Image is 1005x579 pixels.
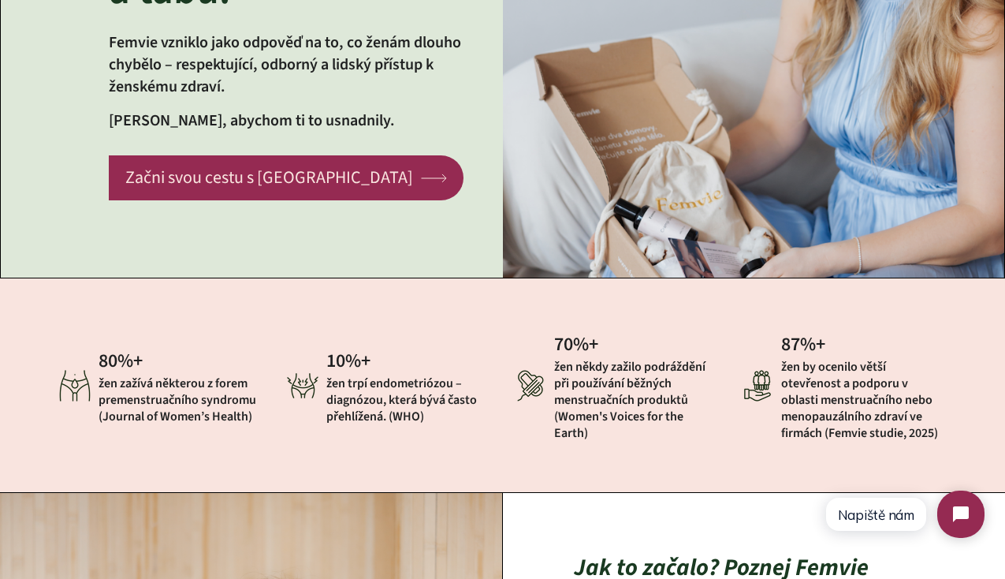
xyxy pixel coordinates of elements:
[99,375,263,424] p: žen zažívá některou z forem premenstruačního syndromu (Journal of Women’s Health)
[800,331,825,358] span: %+
[109,155,463,200] a: Začni svou cestu s [GEOGRAPHIC_DATA]
[326,347,345,375] span: 10
[99,347,117,375] span: 80
[554,331,573,358] span: 70
[326,375,491,424] p: žen trpí endometriózou – diagnózou, která bývá často přehlížená. (WHO)
[117,347,143,375] span: %+
[109,32,479,98] p: Femvie vzniklo jako odpověď na to, co ženám dlouho chybělo – respektující, odborný a lidský příst...
[554,359,719,441] p: žen někdy zažilo podráždění při používání běžných menstruačních produktů (Women's Voices for the ...
[781,359,946,441] p: žen by ocenilo větší otevřenost a podporu v oblasti menstruačního nebo menopauzálního zdraví ve f...
[573,331,598,358] span: %+
[109,110,479,132] p: [PERSON_NAME], abychom ti to usnadnily.
[781,331,800,358] span: 87
[345,347,370,375] span: %+
[811,477,998,551] iframe: Tidio Chat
